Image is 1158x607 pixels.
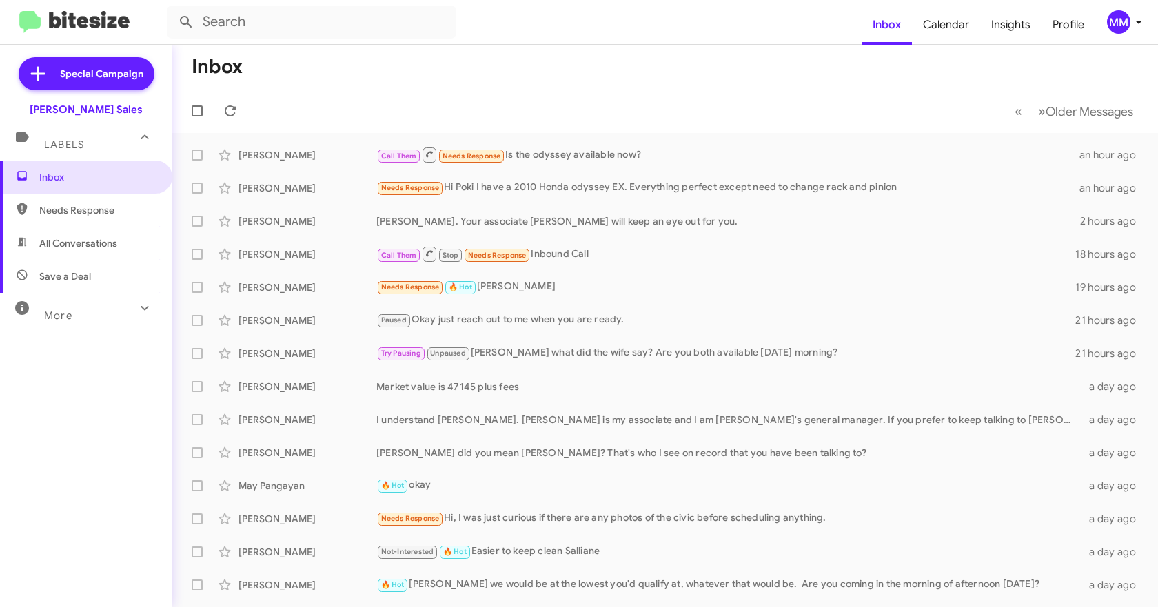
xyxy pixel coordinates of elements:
span: Save a Deal [39,269,91,283]
span: » [1038,103,1046,120]
div: Inbound Call [376,245,1075,263]
div: 19 hours ago [1075,280,1147,294]
div: a day ago [1084,578,1147,592]
span: Paused [381,316,407,325]
a: Insights [980,5,1042,45]
div: a day ago [1084,545,1147,559]
a: Inbox [862,5,912,45]
span: Call Them [381,251,417,260]
div: [PERSON_NAME] [238,545,376,559]
div: 21 hours ago [1075,347,1147,360]
button: Previous [1006,97,1030,125]
div: an hour ago [1079,181,1147,195]
span: Unpaused [430,349,466,358]
span: Try Pausing [381,349,421,358]
span: 🔥 Hot [381,580,405,589]
div: 21 hours ago [1075,313,1147,327]
div: [PERSON_NAME] [238,413,376,426]
span: « [1015,103,1022,120]
a: Calendar [912,5,980,45]
div: [PERSON_NAME] [238,280,376,294]
div: a day ago [1084,413,1147,426]
div: I understand [PERSON_NAME]. [PERSON_NAME] is my associate and I am [PERSON_NAME]'s general manage... [376,413,1084,426]
div: [PERSON_NAME] we would be at the lowest you'd qualify at, whatever that would be. Are you coming ... [376,577,1084,593]
div: Okay just reach out to me when you are ready. [376,312,1075,328]
a: Special Campaign [19,57,154,90]
div: [PERSON_NAME] [238,214,376,228]
h1: Inbox [192,56,243,78]
div: [PERSON_NAME] [238,380,376,393]
span: Needs Response [443,152,501,161]
div: [PERSON_NAME] Sales [30,103,143,116]
span: 🔥 Hot [381,481,405,490]
div: Easier to keep clean Salliane [376,544,1084,559]
div: [PERSON_NAME]. Your associate [PERSON_NAME] will keep an eye out for you. [376,214,1080,228]
div: Hi, I was just curious if there are any photos of the civic before scheduling anything. [376,511,1084,526]
div: 2 hours ago [1080,214,1147,228]
span: 🔥 Hot [449,282,472,291]
span: 🔥 Hot [443,547,467,556]
div: Is the odyssey available now? [376,146,1079,163]
div: an hour ago [1079,148,1147,162]
div: a day ago [1084,380,1147,393]
span: Needs Response [468,251,527,260]
span: Needs Response [381,514,440,523]
div: [PERSON_NAME] [238,512,376,526]
div: a day ago [1084,446,1147,460]
div: [PERSON_NAME] did you mean [PERSON_NAME]? That's who I see on record that you have been talking to? [376,446,1084,460]
div: 18 hours ago [1075,247,1147,261]
div: [PERSON_NAME] [238,247,376,261]
nav: Page navigation example [1007,97,1141,125]
span: More [44,309,72,322]
input: Search [167,6,456,39]
span: Call Them [381,152,417,161]
div: [PERSON_NAME] [238,313,376,327]
div: [PERSON_NAME] [238,578,376,592]
div: Market value is 47145 plus fees [376,380,1084,393]
span: All Conversations [39,236,117,250]
div: a day ago [1084,512,1147,526]
span: Inbox [39,170,156,184]
span: Labels [44,138,84,151]
span: Needs Response [381,282,440,291]
div: Hi Poki I have a 2010 Honda odyssey EX. Everything perfect except need to change rack and pinion [376,180,1079,196]
div: [PERSON_NAME] [376,279,1075,295]
div: May Pangayan [238,479,376,493]
div: a day ago [1084,479,1147,493]
div: [PERSON_NAME] [238,148,376,162]
button: Next [1030,97,1141,125]
div: [PERSON_NAME] [238,347,376,360]
a: Profile [1042,5,1095,45]
span: Needs Response [39,203,156,217]
button: MM [1095,10,1143,34]
div: MM [1107,10,1130,34]
span: Not-Interested [381,547,434,556]
div: [PERSON_NAME] [238,446,376,460]
span: Stop [443,251,459,260]
span: Needs Response [381,183,440,192]
div: [PERSON_NAME] what did the wife say? Are you both available [DATE] morning? [376,345,1075,361]
span: Older Messages [1046,104,1133,119]
div: [PERSON_NAME] [238,181,376,195]
span: Special Campaign [60,67,143,81]
div: okay [376,477,1084,493]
